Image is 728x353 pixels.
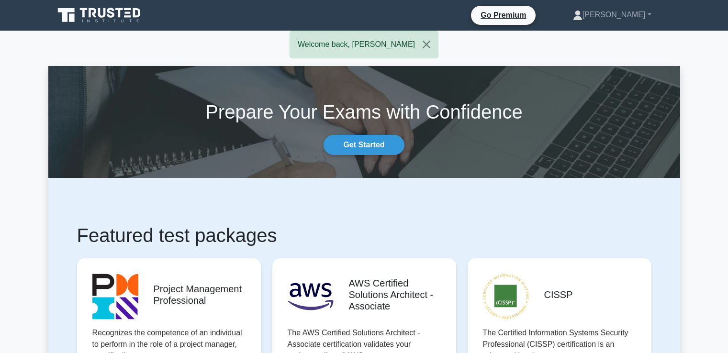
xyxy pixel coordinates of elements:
[550,5,674,24] a: [PERSON_NAME]
[77,224,651,247] h1: Featured test packages
[475,9,532,21] a: Go Premium
[290,31,438,58] div: Welcome back, [PERSON_NAME]
[415,31,438,58] button: Close
[324,135,404,155] a: Get Started
[48,100,680,123] h1: Prepare Your Exams with Confidence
